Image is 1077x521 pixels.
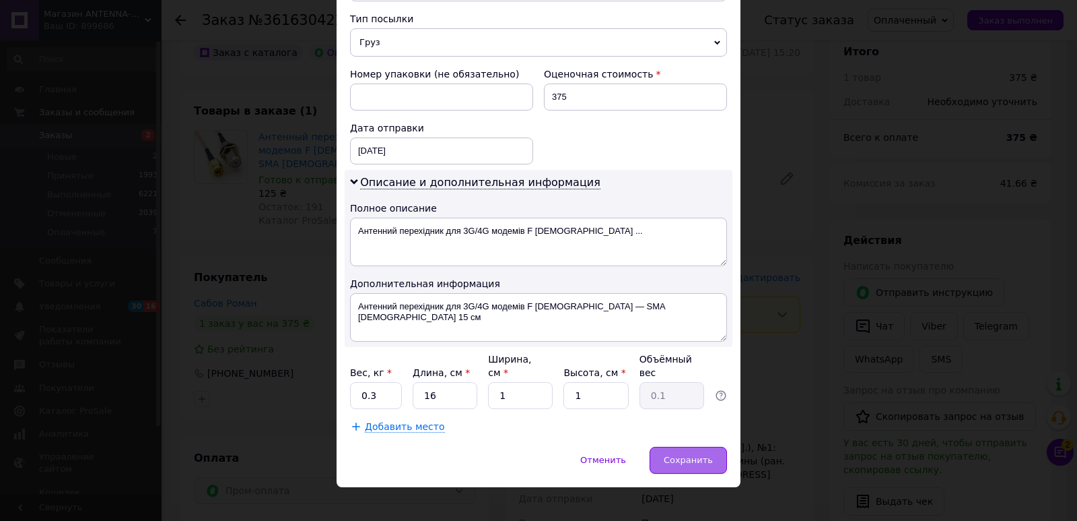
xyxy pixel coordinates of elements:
span: Отменить [580,455,626,465]
label: Высота, см [563,367,625,378]
span: Описание и дополнительная информация [360,176,600,189]
span: Сохранить [664,455,713,465]
label: Длина, см [413,367,470,378]
textarea: Антенний перехідник для 3G/4G модемів F [DEMOGRAPHIC_DATA] ... [350,218,727,266]
div: Оценочная стоимость [544,67,727,81]
div: Объёмный вес [639,353,704,379]
div: Номер упаковки (не обязательно) [350,67,533,81]
textarea: Антенний перехідник для 3G/4G модемів F [DEMOGRAPHIC_DATA] — SMA [DEMOGRAPHIC_DATA] 15 см [350,293,727,342]
span: Груз [350,28,727,57]
div: Полное описание [350,202,727,215]
div: Дата отправки [350,121,533,135]
label: Вес, кг [350,367,392,378]
div: Дополнительная информация [350,277,727,290]
label: Ширина, см [488,354,531,378]
span: Тип посылки [350,13,413,24]
span: Добавить место [365,421,445,433]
